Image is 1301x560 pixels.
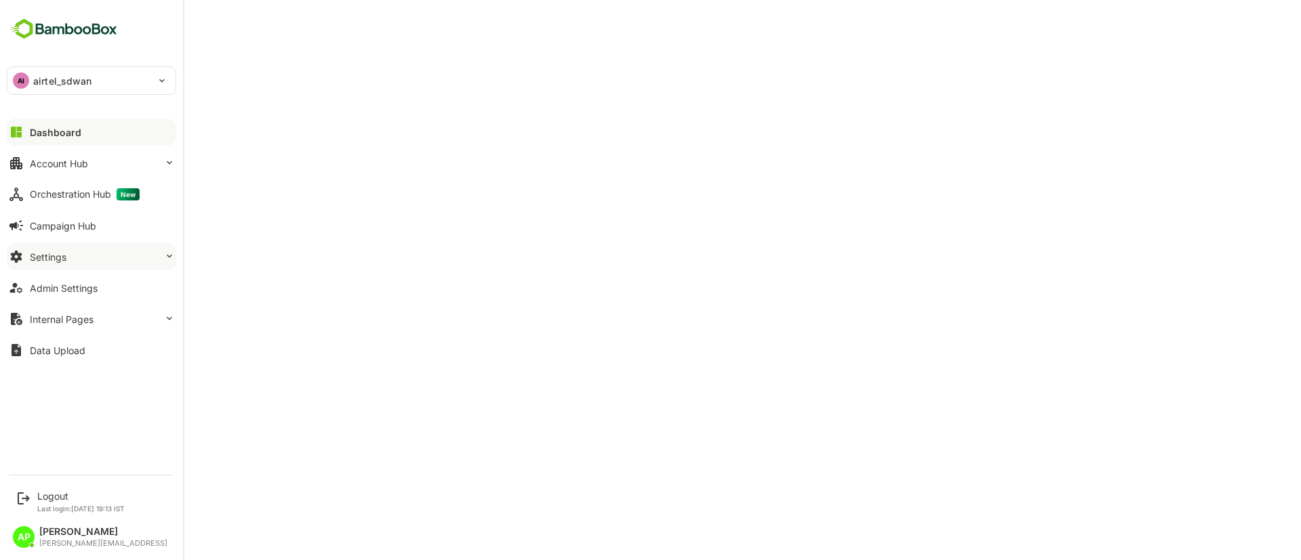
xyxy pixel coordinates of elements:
button: Orchestration HubNew [7,181,176,208]
div: AP [13,526,35,548]
button: Internal Pages [7,305,176,332]
div: Campaign Hub [30,220,96,232]
button: Admin Settings [7,274,176,301]
div: AIairtel_sdwan [7,67,175,94]
img: BambooboxFullLogoMark.5f36c76dfaba33ec1ec1367b70bb1252.svg [7,16,121,42]
button: Dashboard [7,119,176,146]
div: Logout [37,490,125,502]
div: AI [13,72,29,89]
button: Data Upload [7,337,176,364]
div: Account Hub [30,158,88,169]
div: Orchestration Hub [30,188,140,200]
div: Settings [30,251,66,263]
div: Data Upload [30,345,85,356]
span: New [117,188,140,200]
div: Dashboard [30,127,81,138]
div: [PERSON_NAME] [39,526,167,538]
button: Account Hub [7,150,176,177]
div: Internal Pages [30,314,94,325]
p: Last login: [DATE] 19:13 IST [37,504,125,513]
div: [PERSON_NAME][EMAIL_ADDRESS] [39,539,167,548]
p: airtel_sdwan [33,74,92,88]
div: Admin Settings [30,282,98,294]
button: Settings [7,243,176,270]
button: Campaign Hub [7,212,176,239]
